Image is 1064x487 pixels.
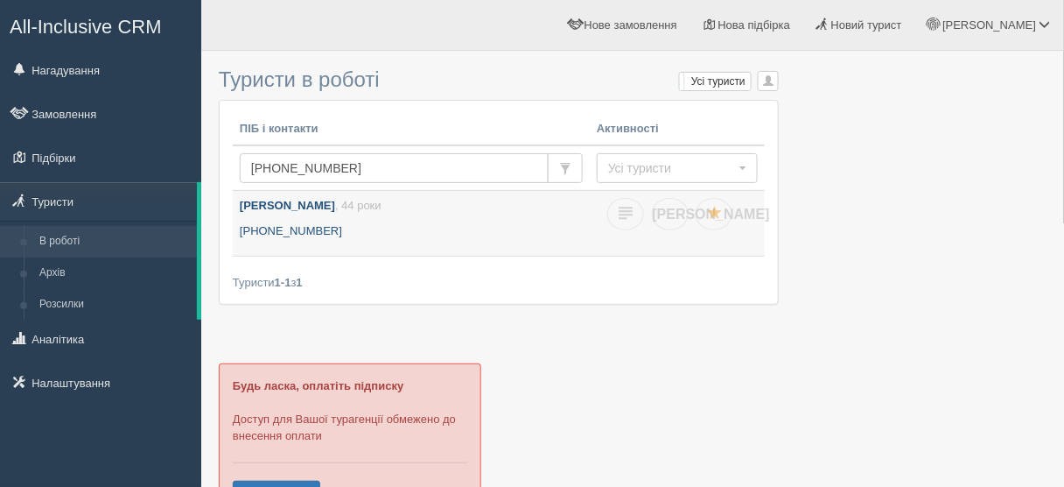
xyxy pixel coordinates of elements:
span: All-Inclusive CRM [10,16,162,38]
span: Усі туристи [608,159,735,177]
a: [PERSON_NAME] [652,198,689,230]
label: Усі туристи [680,73,752,90]
th: Активності [590,114,765,145]
b: [PERSON_NAME] [240,199,335,212]
a: В роботі [31,226,197,258]
span: , 44 роки [335,199,381,212]
b: 1-1 [275,276,291,289]
b: 1 [297,276,303,289]
a: Архів [31,258,197,289]
span: [PERSON_NAME] [942,18,1036,32]
th: ПІБ і контакти [233,114,590,145]
span: Туристи в роботі [219,67,380,91]
a: All-Inclusive CRM [1,1,200,49]
p: [PHONE_NUMBER] [240,223,583,240]
span: Нове замовлення [584,18,677,32]
a: [PERSON_NAME], 44 роки [PHONE_NUMBER] [233,191,590,256]
b: Будь ласка, оплатіть підписку [233,379,403,392]
input: Пошук за ПІБ, паспортом або контактами [240,153,549,183]
span: Нова підбірка [718,18,791,32]
div: Туристи з [233,274,765,291]
a: Розсилки [31,289,197,321]
span: Новий турист [831,18,902,32]
span: [PERSON_NAME] [653,207,770,222]
button: Усі туристи [597,153,758,183]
